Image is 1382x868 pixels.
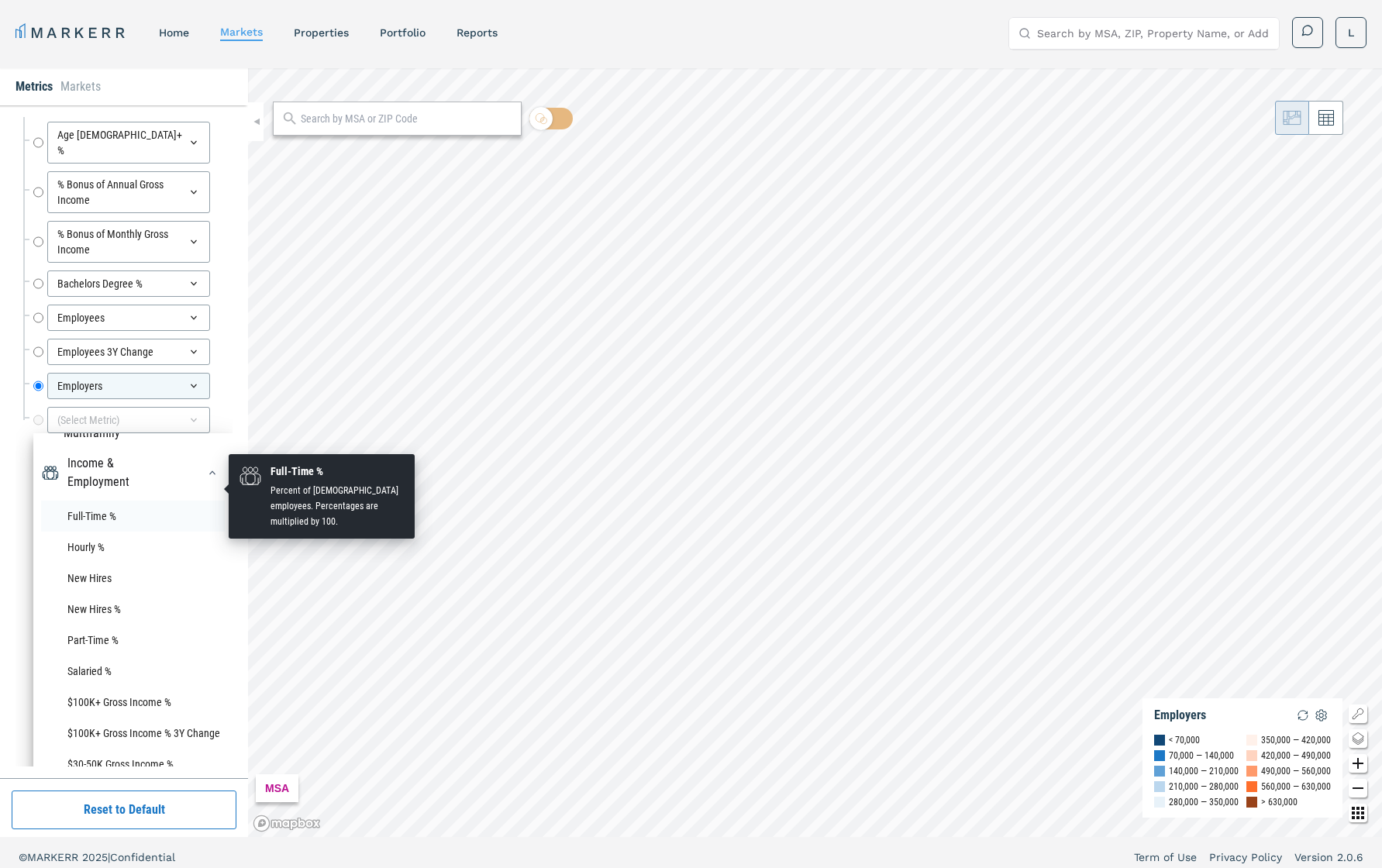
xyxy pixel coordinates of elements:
div: % Bonus of Monthly Gross Income [47,221,210,263]
a: home [159,26,189,39]
li: Hourly % [41,532,225,563]
div: Full-Time % [271,463,405,479]
li: Markets [60,77,101,96]
div: Income & EmploymentIncome & Employment [41,454,225,491]
a: MARKERR [16,22,128,43]
a: reports [457,26,498,39]
button: Change style map button [1349,729,1367,748]
div: (Select Metric) [47,407,210,433]
button: Zoom out map button [1349,779,1367,797]
div: Employees [47,305,210,331]
input: Search by MSA or ZIP Code [301,111,513,127]
canvas: Map [248,68,1382,837]
div: Employers [47,373,210,399]
div: 560,000 — 630,000 [1261,779,1331,794]
div: 70,000 — 140,000 [1169,748,1234,763]
span: Confidential [110,851,175,863]
div: Income & Employment [67,454,178,491]
span: © [19,851,27,863]
li: $30-50K Gross Income % [41,749,225,780]
div: Percent of [DEMOGRAPHIC_DATA] employees. Percentages are multiplied by 100. [271,483,405,529]
li: Salaried % [41,656,225,687]
a: Version 2.0.6 [1294,849,1363,865]
span: L [1348,25,1354,40]
img: Reload Legend [1294,706,1312,725]
div: Employers [1154,708,1206,723]
span: MARKERR [27,851,82,863]
button: L [1335,17,1366,48]
span: 2025 | [82,851,110,863]
div: 350,000 — 420,000 [1261,732,1331,748]
div: > 630,000 [1261,794,1298,810]
img: Settings [1312,706,1331,725]
li: New Hires % [41,594,225,625]
a: Mapbox logo [253,815,321,832]
a: Portfolio [380,26,426,39]
li: Full-Time % [41,501,225,532]
a: Term of Use [1134,849,1197,865]
img: Income & Employment [238,463,263,488]
div: < 70,000 [1169,732,1200,748]
input: Search by MSA, ZIP, Property Name, or Address [1037,18,1270,49]
li: Metrics [16,77,53,96]
button: Other options map button [1349,804,1367,822]
div: % Bonus of Annual Gross Income [47,171,210,213]
button: Income & EmploymentIncome & Employment [200,460,225,485]
img: Income & Employment [41,463,60,482]
li: Part-Time % [41,625,225,656]
a: Privacy Policy [1209,849,1282,865]
div: MSA [256,774,298,802]
div: 210,000 — 280,000 [1169,779,1239,794]
button: Show/Hide Legend Map Button [1349,704,1367,723]
div: 140,000 — 210,000 [1169,763,1239,779]
a: properties [294,26,349,39]
button: Reset to Default [12,790,236,829]
div: 490,000 — 560,000 [1261,763,1331,779]
li: $100K+ Gross Income % [41,687,225,718]
div: 280,000 — 350,000 [1169,794,1239,810]
button: Zoom in map button [1349,754,1367,773]
div: 420,000 — 490,000 [1261,748,1331,763]
li: New Hires [41,563,225,594]
div: Age [DEMOGRAPHIC_DATA]+ % [47,122,210,164]
div: Employees 3Y Change [47,339,210,365]
li: $100K+ Gross Income % 3Y Change [41,718,225,749]
div: Bachelors Degree % [47,270,210,297]
a: markets [220,26,263,38]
